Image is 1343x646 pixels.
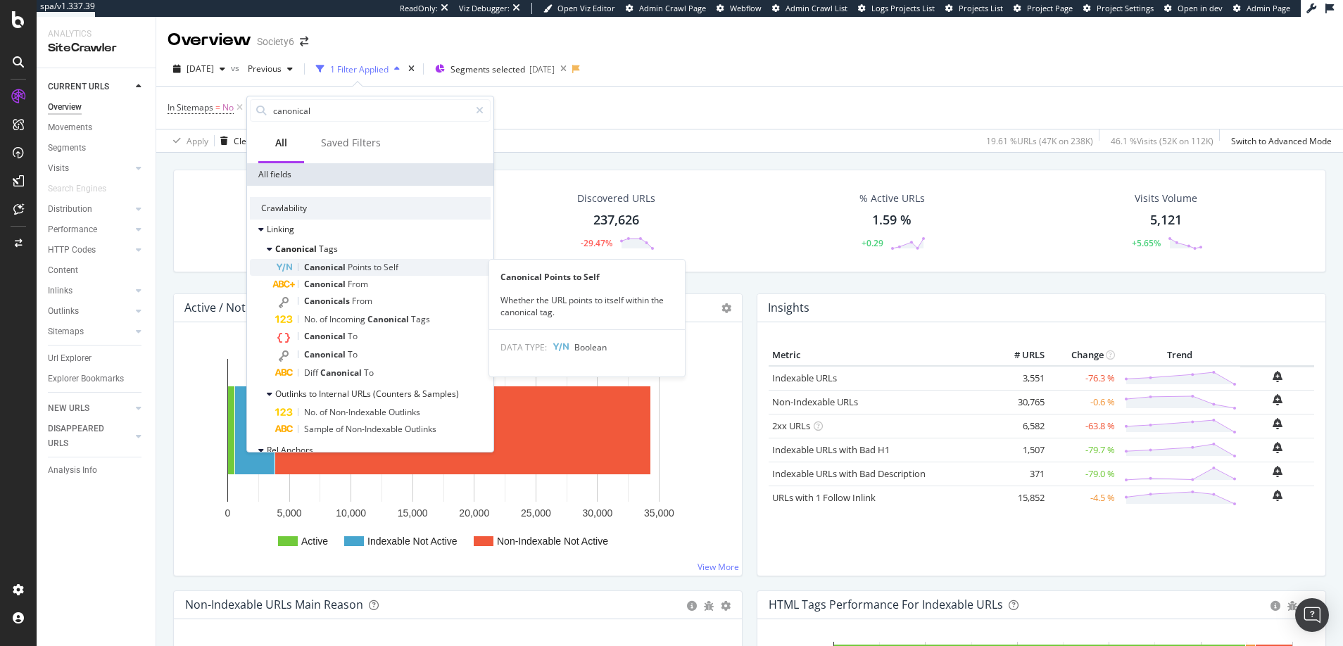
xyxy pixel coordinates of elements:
[348,348,358,360] span: To
[529,63,555,75] div: [DATE]
[48,243,96,258] div: HTTP Codes
[48,304,132,319] a: Outlinks
[389,406,420,418] span: Outlinks
[367,313,411,325] span: Canonical
[48,222,132,237] a: Performance
[871,3,935,13] span: Logs Projects List
[593,211,639,229] div: 237,626
[367,536,458,547] text: Indexable Not Active
[945,3,1003,14] a: Projects List
[336,423,346,435] span: of
[48,304,79,319] div: Outlinks
[329,406,389,418] span: Non-Indexable
[351,388,373,400] span: URLs
[231,62,242,74] span: vs
[168,101,213,113] span: In Sitemaps
[48,40,144,56] div: SiteCrawler
[687,601,697,611] div: circle-info
[992,486,1048,509] td: 15,852
[405,62,417,76] div: times
[319,388,351,400] span: Internal
[215,101,220,113] span: =
[234,135,255,147] div: Clear
[1273,442,1282,453] div: bell-plus
[267,444,281,456] span: Rel
[48,28,144,40] div: Analytics
[769,597,1003,612] div: HTML Tags Performance for Indexable URLs
[304,406,320,418] span: No.
[1273,371,1282,382] div: bell-plus
[721,601,731,611] div: gear
[1273,418,1282,429] div: bell-plus
[310,58,405,80] button: 1 Filter Applied
[168,58,231,80] button: [DATE]
[859,191,925,205] div: % Active URLs
[858,3,935,14] a: Logs Projects List
[48,422,132,451] a: DISAPPEARED URLS
[772,443,890,456] a: Indexable URLs with Bad H1
[489,271,685,283] div: Canonical Points to Self
[215,129,255,152] button: Clear
[267,223,294,235] span: Linking
[48,463,146,478] a: Analysis Info
[772,372,837,384] a: Indexable URLs
[48,422,119,451] div: DISAPPEARED URLS
[348,261,374,273] span: Points
[329,313,367,325] span: Incoming
[48,284,72,298] div: Inlinks
[48,351,146,366] a: Url Explorer
[992,345,1048,366] th: # URLS
[1271,601,1280,611] div: circle-info
[225,507,231,519] text: 0
[304,278,348,290] span: Canonical
[1118,345,1240,366] th: Trend
[1233,3,1290,14] a: Admin Page
[639,3,706,13] span: Admin Crawl Page
[346,423,405,435] span: Non-Indexable
[48,372,124,386] div: Explorer Bookmarks
[644,507,674,519] text: 35,000
[704,601,714,611] div: bug
[246,99,302,116] button: Add Filter
[459,3,510,14] div: Viz Debugger:
[319,243,338,255] span: Tags
[1048,438,1118,462] td: -79.7 %
[242,58,298,80] button: Previous
[348,278,368,290] span: From
[1247,3,1290,13] span: Admin Page
[222,98,234,118] span: No
[1231,135,1332,147] div: Switch to Advanced Mode
[1097,3,1154,13] span: Project Settings
[48,324,84,339] div: Sitemaps
[574,341,607,353] span: Boolean
[185,597,363,612] div: Non-Indexable URLs Main Reason
[187,63,214,75] span: 2025 Aug. 9th
[489,294,685,318] div: Whether the URL points to itself within the canonical tag.
[772,419,810,432] a: 2xx URLs
[304,348,348,360] span: Canonical
[1273,466,1282,477] div: bell-plus
[48,141,146,156] a: Segments
[48,324,132,339] a: Sitemaps
[48,202,132,217] a: Distribution
[48,141,86,156] div: Segments
[275,388,309,400] span: Outlinks
[1273,490,1282,501] div: bell-plus
[309,388,319,400] span: to
[301,536,328,547] text: Active
[1111,135,1213,147] div: 46.1 % Visits ( 52K on 112K )
[1295,598,1329,632] div: Open Intercom Messenger
[330,63,389,75] div: 1 Filter Applied
[500,341,547,353] span: DATA TYPE:
[557,3,615,13] span: Open Viz Editor
[168,129,208,152] button: Apply
[48,80,109,94] div: CURRENT URLS
[459,507,489,519] text: 20,000
[336,507,366,519] text: 10,000
[398,507,428,519] text: 15,000
[772,467,926,480] a: Indexable URLs with Bad Description
[1048,366,1118,391] td: -76.3 %
[48,401,132,416] a: NEW URLS
[384,261,398,273] span: Self
[768,298,809,317] h4: Insights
